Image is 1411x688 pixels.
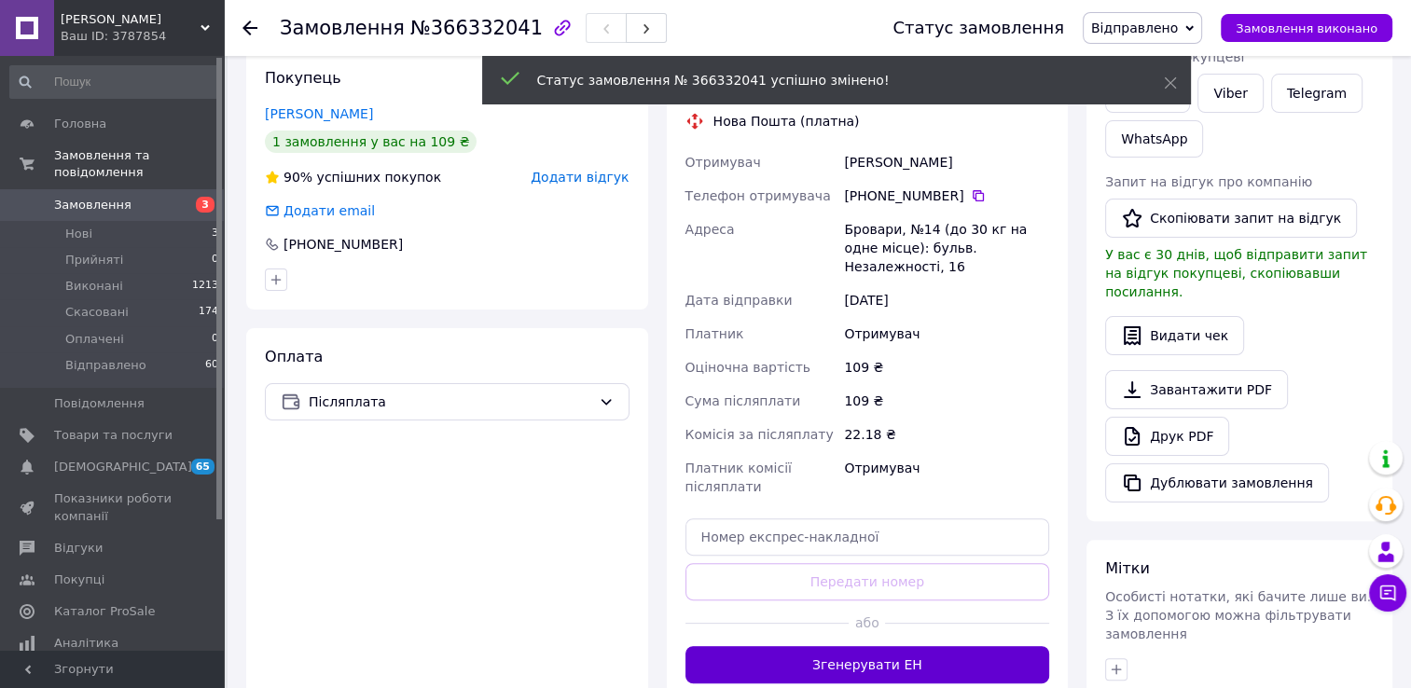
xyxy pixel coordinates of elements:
span: Оціночна вартість [685,360,810,375]
div: 109 ₴ [840,351,1053,384]
span: 0 [212,331,218,348]
span: Комісія за післяплату [685,427,834,442]
div: 109 ₴ [840,384,1053,418]
div: [DATE] [840,283,1053,317]
div: [PHONE_NUMBER] [844,186,1049,205]
span: №366332041 [410,17,543,39]
div: [PERSON_NAME] [840,145,1053,179]
span: Покупець [265,69,341,87]
div: успішних покупок [265,168,441,186]
div: Отримувач [840,317,1053,351]
div: Бровари, №14 (до 30 кг на одне місце): бульв. Незалежності, 16 [840,213,1053,283]
span: Отримувач [685,155,761,170]
span: Прийняті [65,252,123,268]
span: Післяплата [309,392,591,412]
span: 3 [212,226,218,242]
span: Виконані [65,278,123,295]
input: Пошук [9,65,220,99]
span: У вас є 30 днів, щоб відправити запит на відгук покупцеві, скопіювавши посилання. [1105,247,1367,299]
button: Чат з покупцем [1369,574,1406,612]
div: 1 замовлення у вас на 109 ₴ [265,131,477,153]
span: Аналітика [54,635,118,652]
a: WhatsApp [1105,120,1203,158]
span: 3 [196,197,214,213]
div: Повернутися назад [242,19,257,37]
span: Замовлення виконано [1236,21,1377,35]
span: Дата відправки [685,293,793,308]
a: Viber [1197,74,1263,113]
span: Додати відгук [531,170,629,185]
span: Мітки [1105,559,1150,577]
span: Повідомлення [54,395,145,412]
a: [PERSON_NAME] [265,106,373,121]
span: 65 [191,459,214,475]
span: Особисті нотатки, які бачите лише ви. З їх допомогою можна фільтрувати замовлення [1105,589,1371,641]
span: Відправлено [65,357,146,374]
span: Товари та послуги [54,427,173,444]
span: Запит на відгук про компанію [1105,174,1312,189]
div: Додати email [263,201,377,220]
span: Скасовані [65,304,129,321]
span: або [849,613,885,632]
span: Відгуки [54,540,103,557]
span: ЧІЖ [61,11,201,28]
span: Каталог ProSale [54,603,155,620]
span: Оплата [265,348,323,365]
span: Телефон отримувача [685,188,831,203]
span: Платник комісії післяплати [685,461,792,494]
div: Статус замовлення № 366332041 успішно змінено! [537,71,1117,89]
span: Оплачені [65,331,124,348]
a: Завантажити PDF [1105,370,1288,409]
a: Telegram [1271,74,1363,113]
span: 60 [205,357,218,374]
span: Нові [65,226,92,242]
button: Замовлення виконано [1221,14,1392,42]
span: 174 [199,304,218,321]
span: Платник [685,326,744,341]
button: Дублювати замовлення [1105,463,1329,502]
span: 0 [212,252,218,268]
span: Адреса [685,222,735,237]
span: Замовлення [54,197,131,213]
span: 1213 [192,278,218,295]
div: Нова Пошта (платна) [709,112,865,131]
input: Номер експрес-накладної [685,518,1050,556]
div: 22.18 ₴ [840,418,1053,451]
button: Видати чек [1105,316,1244,355]
div: Статус замовлення [892,19,1064,37]
span: Головна [54,116,106,132]
span: Замовлення та повідомлення [54,147,224,181]
div: Ваш ID: 3787854 [61,28,224,45]
span: [DEMOGRAPHIC_DATA] [54,459,192,475]
span: Показники роботи компанії [54,490,173,524]
span: Замовлення [280,17,405,39]
button: Скопіювати запит на відгук [1105,199,1357,238]
div: [PHONE_NUMBER] [282,235,405,254]
div: Отримувач [840,451,1053,503]
span: Покупці [54,571,104,588]
span: 90% [284,170,312,185]
span: Відправлено [1091,21,1178,35]
span: Сума післяплати [685,393,801,408]
a: Друк PDF [1105,417,1229,456]
button: Згенерувати ЕН [685,646,1050,683]
div: Додати email [282,201,377,220]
